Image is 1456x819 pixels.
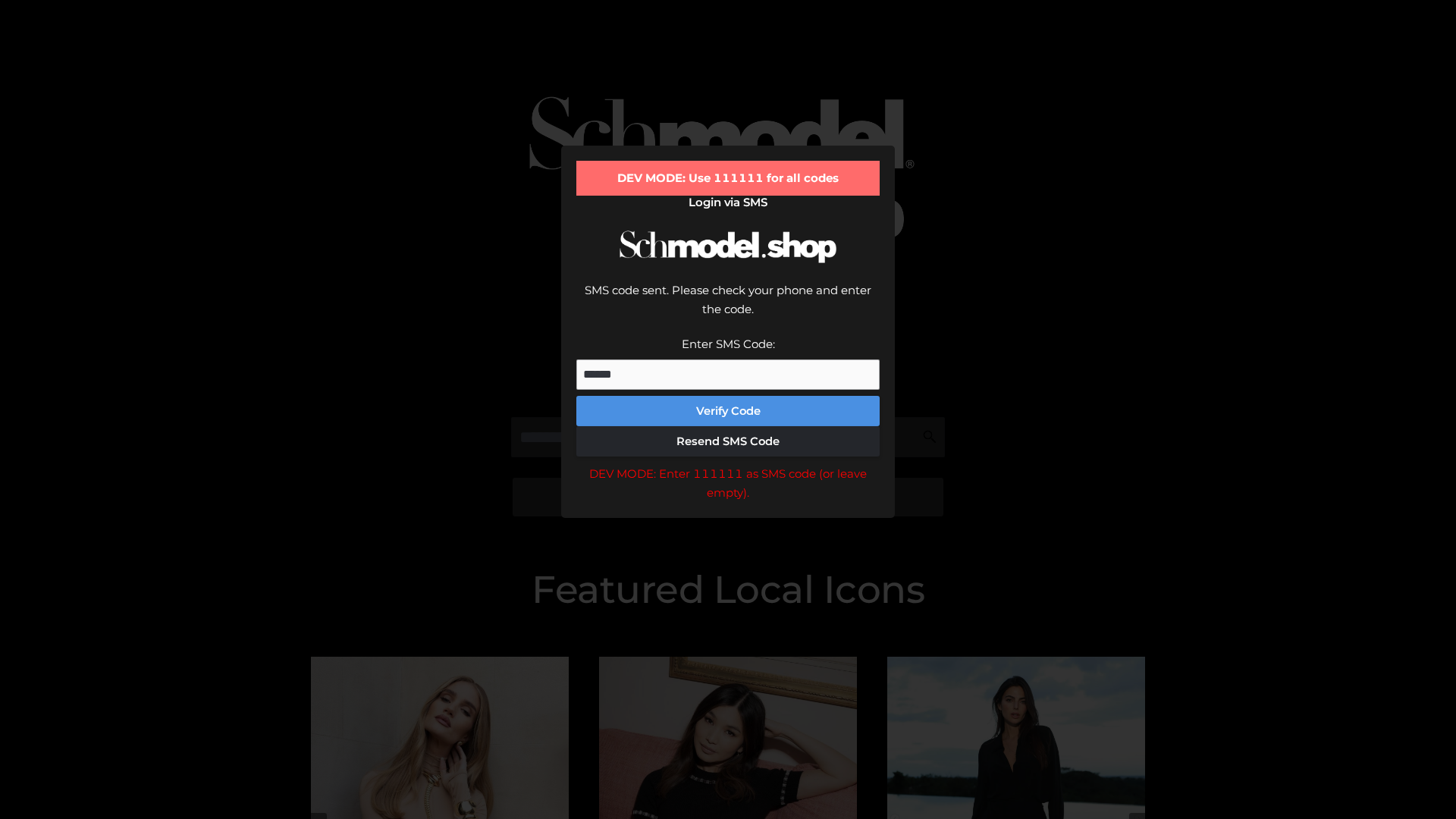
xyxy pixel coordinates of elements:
div: SMS code sent. Please check your phone and enter the code. [576,281,880,334]
h2: Login via SMS [576,196,880,209]
div: DEV MODE: Enter 111111 as SMS code (or leave empty). [576,464,880,503]
button: Verify Code [576,396,880,426]
button: Resend SMS Code [576,426,880,457]
label: Enter SMS Code: [682,337,775,351]
div: DEV MODE: Use 111111 for all codes [576,161,880,196]
img: Schmodel Logo [614,217,842,277]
